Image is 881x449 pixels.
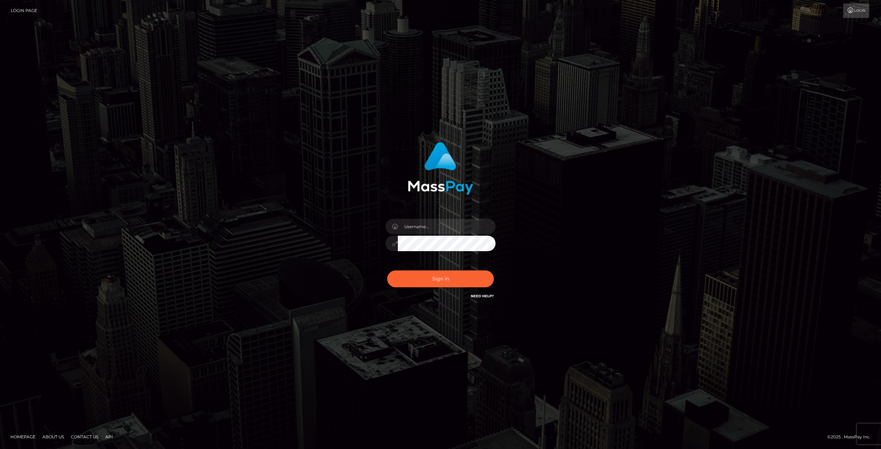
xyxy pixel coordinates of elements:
[408,142,473,195] img: MassPay Login
[387,270,494,287] button: Sign in
[11,3,37,18] a: Login Page
[68,431,101,442] a: Contact Us
[103,431,116,442] a: API
[8,431,38,442] a: Homepage
[398,219,496,234] input: Username...
[843,3,869,18] a: Login
[471,294,494,298] a: Need Help?
[827,433,876,441] div: © 2025 , MassPay Inc.
[40,431,67,442] a: About Us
